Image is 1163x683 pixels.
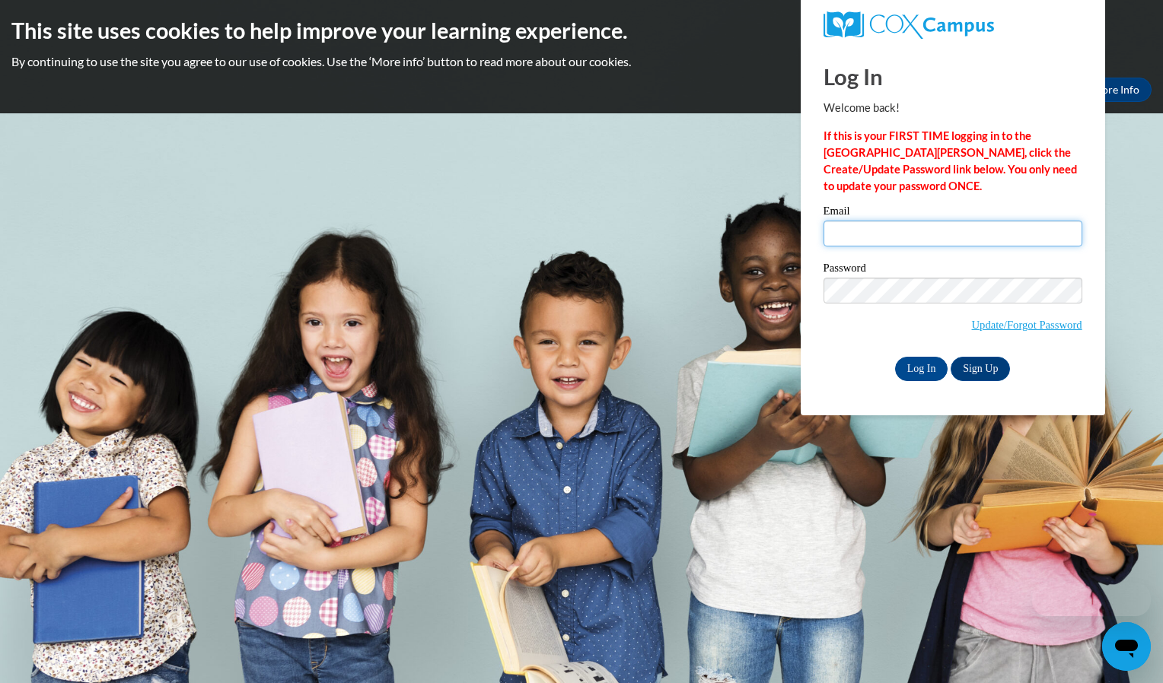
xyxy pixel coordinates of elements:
p: By continuing to use the site you agree to our use of cookies. Use the ‘More info’ button to read... [11,53,1152,70]
a: Update/Forgot Password [972,319,1082,331]
label: Email [824,205,1082,221]
a: COX Campus [824,11,1082,39]
a: Sign Up [951,357,1010,381]
strong: If this is your FIRST TIME logging in to the [GEOGRAPHIC_DATA][PERSON_NAME], click the Create/Upd... [824,129,1077,192]
iframe: Button to launch messaging window [1102,622,1151,671]
label: Password [824,262,1082,278]
iframe: Message from company [1032,583,1151,616]
h1: Log In [824,61,1082,92]
h2: This site uses cookies to help improve your learning experience. [11,15,1152,46]
input: Log In [895,357,948,381]
p: Welcome back! [824,100,1082,116]
img: COX Campus [824,11,994,39]
a: More Info [1080,78,1152,102]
